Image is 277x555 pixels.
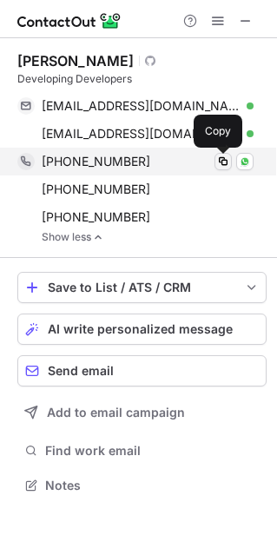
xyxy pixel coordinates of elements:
[42,154,150,169] span: [PHONE_NUMBER]
[17,439,267,463] button: Find work email
[47,406,185,420] span: Add to email campaign
[48,281,236,294] div: Save to List / ATS / CRM
[17,272,267,303] button: save-profile-one-click
[17,397,267,428] button: Add to email campaign
[17,71,267,87] div: Developing Developers
[93,231,103,243] img: -
[48,364,114,378] span: Send email
[48,322,233,336] span: AI write personalized message
[17,10,122,31] img: ContactOut v5.3.10
[45,443,260,459] span: Find work email
[42,231,267,243] a: Show less
[17,355,267,387] button: Send email
[240,156,250,167] img: Whatsapp
[17,473,267,498] button: Notes
[42,98,241,114] span: [EMAIL_ADDRESS][DOMAIN_NAME]
[42,126,241,142] span: [EMAIL_ADDRESS][DOMAIN_NAME]
[45,478,260,493] span: Notes
[42,209,150,225] span: [PHONE_NUMBER]
[17,314,267,345] button: AI write personalized message
[42,182,150,197] span: [PHONE_NUMBER]
[17,52,134,69] div: [PERSON_NAME]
